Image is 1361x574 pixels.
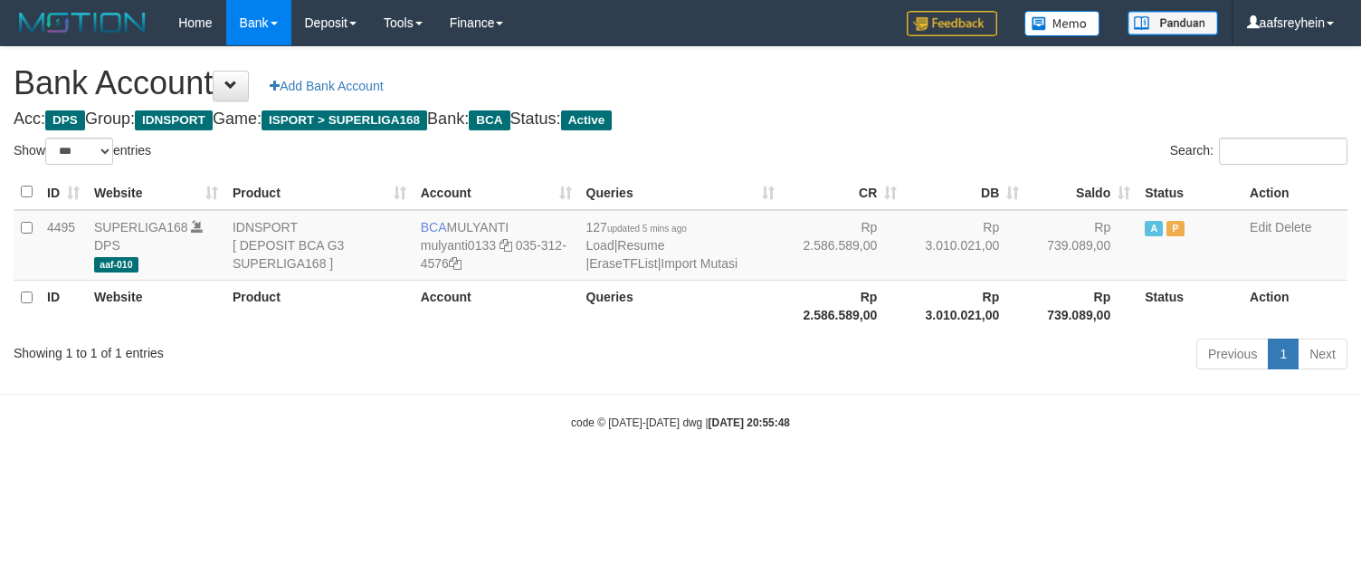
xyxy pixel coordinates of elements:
[661,256,738,271] a: Import Mutasi
[14,337,554,362] div: Showing 1 to 1 of 1 entries
[225,280,414,331] th: Product
[469,110,509,130] span: BCA
[1024,11,1100,36] img: Button%20Memo.svg
[45,138,113,165] select: Showentries
[45,110,85,130] span: DPS
[1166,221,1185,236] span: Paused
[904,175,1026,210] th: DB: activate to sort column ascending
[1128,11,1218,35] img: panduan.png
[1170,138,1347,165] label: Search:
[87,210,225,281] td: DPS
[1137,175,1242,210] th: Status
[94,257,138,273] span: aaf-010
[1242,175,1347,210] th: Action
[904,210,1026,281] td: Rp 3.010.021,00
[421,238,496,253] a: mulyanti0133
[586,238,614,253] a: Load
[1026,175,1137,210] th: Saldo: activate to sort column ascending
[40,210,87,281] td: 4495
[225,175,414,210] th: Product: activate to sort column ascending
[14,9,151,36] img: MOTION_logo.png
[586,220,687,234] span: 127
[561,110,613,130] span: Active
[579,175,783,210] th: Queries: activate to sort column ascending
[14,65,1347,101] h1: Bank Account
[414,210,579,281] td: MULYANTI 035-312-4576
[1268,339,1299,369] a: 1
[414,280,579,331] th: Account
[586,220,738,271] span: | | |
[1026,210,1137,281] td: Rp 739.089,00
[421,220,447,234] span: BCA
[40,175,87,210] th: ID: activate to sort column ascending
[782,210,904,281] td: Rp 2.586.589,00
[414,175,579,210] th: Account: activate to sort column ascending
[87,175,225,210] th: Website: activate to sort column ascending
[1219,138,1347,165] input: Search:
[262,110,427,130] span: ISPORT > SUPERLIGA168
[225,210,414,281] td: IDNSPORT [ DEPOSIT BCA G3 SUPERLIGA168 ]
[1196,339,1269,369] a: Previous
[607,224,687,234] span: updated 5 mins ago
[258,71,395,101] a: Add Bank Account
[1026,280,1137,331] th: Rp 739.089,00
[907,11,997,36] img: Feedback.jpg
[94,220,188,234] a: SUPERLIGA168
[1275,220,1311,234] a: Delete
[14,138,151,165] label: Show entries
[579,280,783,331] th: Queries
[589,256,657,271] a: EraseTFList
[904,280,1026,331] th: Rp 3.010.021,00
[1298,339,1347,369] a: Next
[1242,280,1347,331] th: Action
[571,416,790,429] small: code © [DATE]-[DATE] dwg |
[1250,220,1271,234] a: Edit
[709,416,790,429] strong: [DATE] 20:55:48
[782,175,904,210] th: CR: activate to sort column ascending
[135,110,213,130] span: IDNSPORT
[14,110,1347,129] h4: Acc: Group: Game: Bank: Status:
[500,238,512,253] a: Copy mulyanti0133 to clipboard
[87,280,225,331] th: Website
[1145,221,1163,236] span: Active
[617,238,664,253] a: Resume
[1137,280,1242,331] th: Status
[449,256,462,271] a: Copy 0353124576 to clipboard
[782,280,904,331] th: Rp 2.586.589,00
[40,280,87,331] th: ID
